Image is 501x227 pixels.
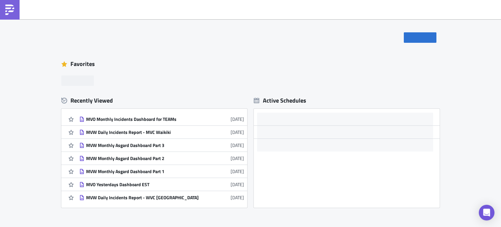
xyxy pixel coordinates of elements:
div: MVO Yesterdays Dashboard EST [86,182,200,187]
time: 2025-09-01T17:21:36Z [231,168,244,175]
a: MVO Monthly Incidents Dashboard for TEAMs[DATE] [79,113,244,125]
div: MVW Monthly Asgard Dashboard Part 3 [86,142,200,148]
div: Recently Viewed [61,96,247,105]
a: MVW Monthly Asgard Dashboard Part 3[DATE] [79,139,244,152]
a: MVW Daily Incidents Report - MVC Waikiki[DATE] [79,126,244,138]
time: 2025-09-01T17:23:06Z [231,142,244,149]
time: 2025-09-02T15:38:26Z [231,129,244,136]
time: 2025-09-02T19:40:23Z [231,116,244,122]
time: 2025-07-07T19:23:25Z [231,181,244,188]
div: Active Schedules [254,97,306,104]
div: MVO Monthly Incidents Dashboard for TEAMs [86,116,200,122]
div: MVW Monthly Asgard Dashboard Part 2 [86,155,200,161]
time: 2025-09-01T17:22:47Z [231,155,244,162]
a: MVW Monthly Asgard Dashboard Part 2[DATE] [79,152,244,165]
a: MVW Monthly Asgard Dashboard Part 1[DATE] [79,165,244,178]
a: MVW Daily Incidents Report - WVC [GEOGRAPHIC_DATA][DATE] [79,191,244,204]
div: Open Intercom Messenger [479,205,494,220]
div: MVW Daily Incidents Report - MVC Waikiki [86,129,200,135]
div: MVW Daily Incidents Report - WVC [GEOGRAPHIC_DATA] [86,195,200,201]
div: Favorites [61,59,440,69]
img: PushMetrics [5,5,15,15]
div: MVW Monthly Asgard Dashboard Part 1 [86,169,200,174]
time: 2025-07-07T17:55:31Z [231,194,244,201]
a: MVO Yesterdays Dashboard EST[DATE] [79,178,244,191]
